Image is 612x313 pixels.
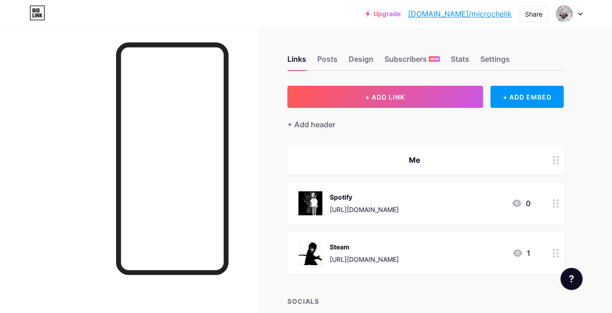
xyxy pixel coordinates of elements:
[366,10,401,18] a: Upgrade
[480,53,510,70] div: Settings
[298,241,322,265] img: Steam
[525,9,542,19] div: Share
[385,53,440,70] div: Subscribers
[287,53,306,70] div: Links
[430,56,439,62] span: NEW
[330,242,399,252] div: Steam
[330,205,399,214] div: [URL][DOMAIN_NAME]
[287,86,483,108] button: + ADD LINK
[287,296,564,306] div: SOCIALS
[298,191,322,215] img: Spotify
[287,119,335,130] div: + Add header
[317,53,338,70] div: Posts
[349,53,373,70] div: Design
[512,248,530,259] div: 1
[365,93,405,101] span: + ADD LINK
[490,86,564,108] div: + ADD EMBED
[511,198,530,209] div: 0
[408,8,512,19] a: [DOMAIN_NAME]/microchelik
[330,192,399,202] div: Spotify
[451,53,469,70] div: Stats
[555,5,573,23] img: Бараннік Дмитро
[298,154,530,165] div: Me
[330,254,399,264] div: [URL][DOMAIN_NAME]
